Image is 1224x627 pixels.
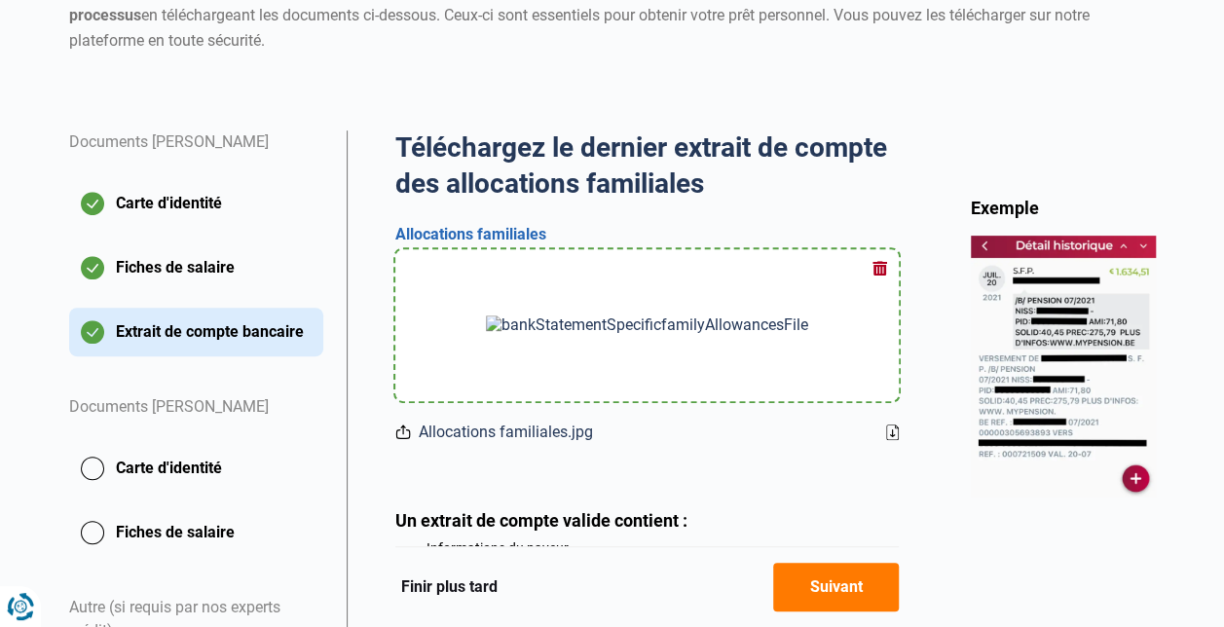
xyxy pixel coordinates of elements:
div: Un extrait de compte valide contient : [395,510,900,531]
h2: Téléchargez le dernier extrait de compte des allocations familiales [395,130,900,202]
button: Carte d'identité [69,179,323,228]
div: Documents [PERSON_NAME] [69,130,323,179]
button: Fiches de salaire [69,243,323,292]
div: Exemple [971,197,1156,219]
a: Download [886,424,899,440]
button: Extrait de compte bancaire [69,308,323,356]
li: Informations du payeur [427,540,900,556]
button: Suivant [773,563,899,611]
img: bankStatement [971,236,1156,497]
button: Finir plus tard [395,574,503,600]
img: bankStatementSpecificfamilyAllowancesFile [486,315,808,334]
div: Documents [PERSON_NAME] [69,372,323,444]
h3: Allocations familiales [395,225,900,245]
button: Fiches de salaire [69,508,323,557]
span: Allocations familiales.jpg [419,421,593,444]
button: Carte d'identité [69,444,323,493]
